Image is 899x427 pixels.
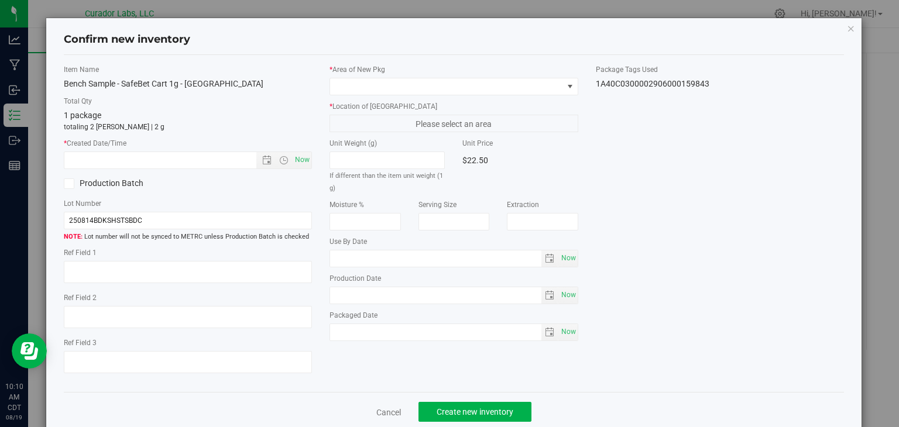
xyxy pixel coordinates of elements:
[558,287,578,304] span: select
[541,324,558,340] span: select
[293,151,313,168] span: Set Current date
[462,138,578,149] label: Unit Price
[64,232,313,242] span: Lot number will not be synced to METRC unless Production Batch is checked
[12,333,47,369] iframe: Resource center
[558,324,578,340] span: select
[596,64,845,75] label: Package Tags Used
[507,199,578,210] label: Extraction
[64,32,190,47] h4: Confirm new inventory
[64,64,313,75] label: Item Name
[596,78,845,90] div: 1A40C0300002906000159843
[541,287,558,304] span: select
[64,122,313,132] p: totaling 2 [PERSON_NAME] | 2 g
[64,177,179,190] label: Production Batch
[376,407,401,418] a: Cancel
[330,310,578,321] label: Packaged Date
[558,250,578,267] span: Set Current date
[418,199,490,210] label: Serving Size
[274,156,294,165] span: Open the time view
[330,64,578,75] label: Area of New Pkg
[64,138,313,149] label: Created Date/Time
[462,151,578,169] div: $22.50
[330,273,578,284] label: Production Date
[330,138,445,149] label: Unit Weight (g)
[64,96,313,106] label: Total Qty
[558,250,578,267] span: select
[64,198,313,209] label: Lot Number
[64,292,313,303] label: Ref Field 2
[330,236,578,247] label: Use By Date
[64,247,313,258] label: Ref Field 1
[330,199,401,210] label: Moisture %
[558,323,578,340] span: Set Current date
[64,78,313,90] div: Bench Sample - SafeBet Cart 1g - [GEOGRAPHIC_DATA]
[257,156,277,165] span: Open the date view
[558,287,578,304] span: Set Current date
[541,250,558,267] span: select
[418,402,531,422] button: Create new inventory
[330,172,443,192] small: If different than the item unit weight (1 g)
[64,338,313,348] label: Ref Field 3
[330,115,578,132] span: Please select an area
[64,111,101,120] span: 1 package
[330,101,578,112] label: Location of [GEOGRAPHIC_DATA]
[437,407,513,416] span: Create new inventory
